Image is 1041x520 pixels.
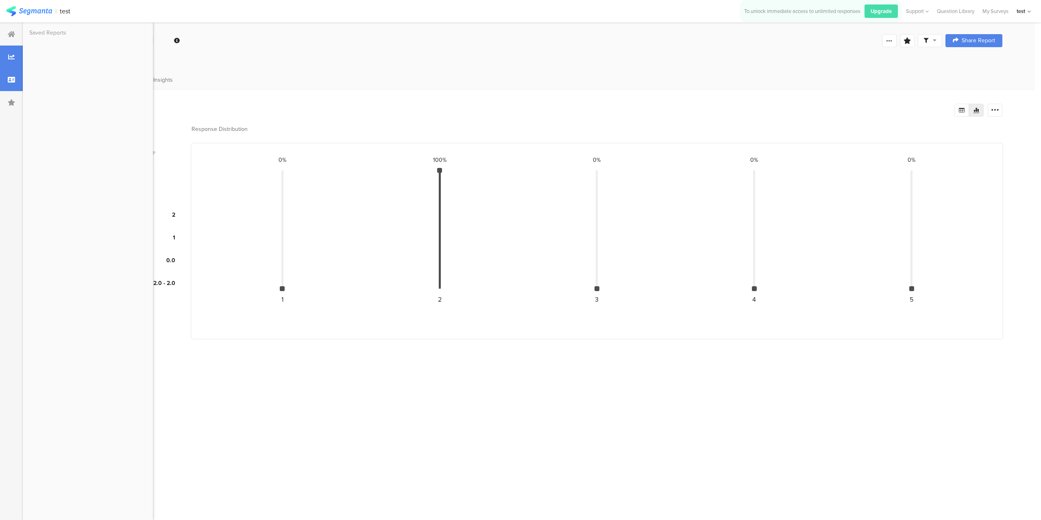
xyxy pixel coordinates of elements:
div: 0% [593,156,601,164]
span: Share Report [962,38,995,44]
div: test [60,7,70,15]
div: Support [906,5,929,17]
div: 0% [908,156,915,164]
div: 100% [433,156,446,164]
div: | [55,7,57,16]
div: test [1017,7,1025,15]
span: Insights [153,76,173,84]
img: segmanta logo [6,6,52,16]
div: 1 [133,233,175,242]
div: 0% [750,156,758,164]
div: 0.0 [133,256,175,265]
div: 4 [752,295,756,304]
div: 0% [279,156,286,164]
div: 5 [910,295,913,304]
div: Saved Reports [29,28,66,37]
div: 1 [281,295,283,304]
div: Response Distribution [192,125,1002,133]
div: 2 [438,295,442,304]
div: 2 [133,211,175,219]
div: Upgrade [865,4,898,18]
div: To unlock immediate access to unlimited responses [744,7,860,15]
div: 2.0 - 2.0 [133,279,175,287]
a: My Surveys [978,7,1013,15]
a: Upgrade [860,4,898,18]
div: good choice [55,54,1002,64]
a: Question Library [933,7,978,15]
div: 3 [595,295,599,304]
